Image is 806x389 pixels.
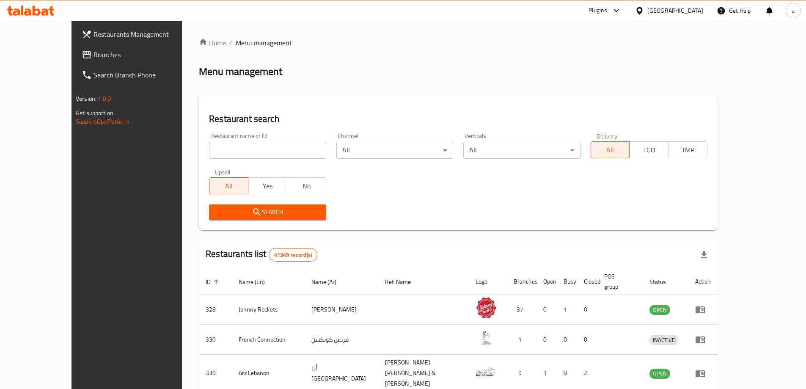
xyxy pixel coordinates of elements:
td: [PERSON_NAME] [305,295,378,325]
td: 37 [507,295,536,325]
th: Busy [557,269,577,295]
button: TMP [668,141,707,158]
span: OPEN [649,305,670,315]
td: 1 [557,295,577,325]
th: Branches [507,269,536,295]
td: 0 [577,295,597,325]
span: No [291,180,323,192]
td: French Connection [232,325,305,355]
span: Search Branch Phone [94,70,199,80]
td: 328 [199,295,232,325]
a: Restaurants Management [75,24,206,44]
td: 0 [536,325,557,355]
div: Export file [694,245,714,265]
button: All [209,177,248,194]
a: Support.OpsPlatform [76,116,129,127]
span: Get support on: [76,108,115,119]
td: 0 [577,325,597,355]
span: OPEN [649,369,670,378]
span: 1.0.0 [98,93,111,104]
span: All [594,144,627,156]
div: All [463,142,580,159]
h2: Menu management [199,65,282,78]
span: POS group [604,271,633,292]
button: Search [209,204,326,220]
div: Menu [695,304,711,315]
span: a [792,6,795,15]
td: 0 [557,325,577,355]
h2: Restaurants list [206,248,317,262]
td: فرنش كونكشن [305,325,378,355]
span: Ref. Name [385,277,422,287]
span: TMP [672,144,704,156]
span: Branches [94,50,199,60]
span: Name (En) [239,277,276,287]
input: Search for restaurant name or ID.. [209,142,326,159]
td: 330 [199,325,232,355]
button: No [287,177,326,194]
a: Home [199,38,226,48]
a: Branches [75,44,206,65]
div: OPEN [649,369,670,379]
nav: breadcrumb [199,38,718,48]
td: 0 [536,295,557,325]
span: ID [206,277,222,287]
button: Yes [248,177,287,194]
span: 41349 record(s) [269,251,317,259]
img: Johnny Rockets [476,297,497,318]
img: French Connection [476,327,497,348]
th: Action [688,269,718,295]
span: All [213,180,245,192]
button: TGO [629,141,668,158]
td: 1 [507,325,536,355]
th: Closed [577,269,597,295]
div: [GEOGRAPHIC_DATA] [647,6,703,15]
h2: Restaurant search [209,113,707,125]
a: Search Branch Phone [75,65,206,85]
th: Open [536,269,557,295]
span: Search [216,207,319,218]
li: / [229,38,232,48]
span: Name (Ar) [311,277,347,287]
span: INACTIVE [649,335,678,345]
span: Yes [252,180,284,192]
span: Restaurants Management [94,29,199,39]
label: Delivery [597,133,618,139]
div: Total records count [269,248,317,262]
div: Menu [695,334,711,345]
span: Status [649,277,677,287]
span: Menu management [236,38,292,48]
div: Plugins [589,6,607,16]
span: Version: [76,93,96,104]
td: Johnny Rockets [232,295,305,325]
button: All [591,141,630,158]
th: Logo [469,269,507,295]
span: TGO [633,144,665,156]
div: All [336,142,453,159]
img: Arz Lebanon [476,361,497,382]
label: Upsell [215,169,231,175]
div: Menu [695,368,711,378]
